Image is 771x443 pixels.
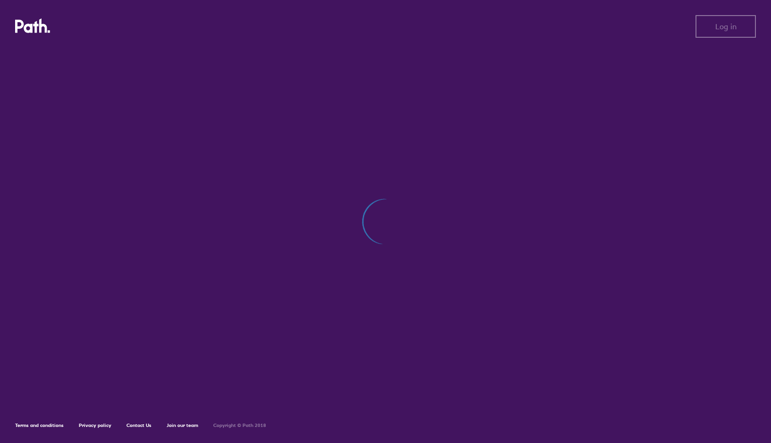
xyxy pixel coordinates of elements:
a: Contact Us [126,422,151,428]
span: Log in [715,22,737,31]
h6: Copyright © Path 2018 [213,423,266,428]
a: Terms and conditions [15,422,64,428]
a: Privacy policy [79,422,111,428]
button: Log in [696,15,756,38]
a: Join our team [167,422,198,428]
